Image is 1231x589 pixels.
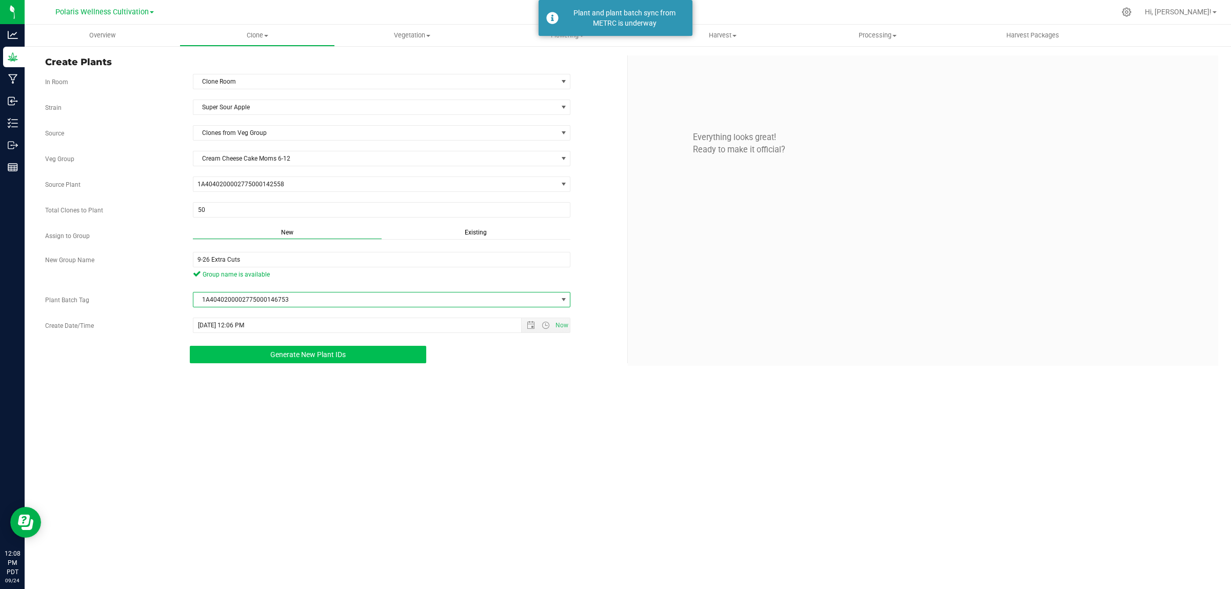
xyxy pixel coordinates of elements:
span: Clones from Veg Group [193,126,558,140]
span: Flowering [490,31,644,40]
label: Total Clones to Plant [37,206,185,215]
iframe: Resource center [10,507,41,538]
span: Set Current date [553,318,571,333]
span: select [557,151,570,166]
a: Overview [25,25,180,46]
span: Open the time view [537,321,554,329]
span: Harvest [646,31,800,40]
inline-svg: Outbound [8,140,18,150]
span: select [557,74,570,89]
a: Processing [800,25,955,46]
inline-svg: Manufacturing [8,74,18,84]
label: New Group Name [37,256,185,265]
span: Clone Room [193,74,558,89]
span: Create Plants [45,55,620,69]
span: Polaris Wellness Cultivation [55,8,149,16]
a: Clone [180,25,334,46]
label: Assign to Group [37,231,185,241]
span: Existing [465,229,487,236]
label: In Room [37,77,185,87]
inline-svg: Grow [8,52,18,62]
label: Source Plant [37,180,185,189]
span: 1A4040200002775000142558 [197,181,284,188]
inline-svg: Inventory [8,118,18,128]
span: select [557,177,570,191]
span: Vegetation [335,31,489,40]
inline-svg: Inbound [8,96,18,106]
span: New [281,229,293,236]
label: Source [37,129,185,138]
span: Group name is available [193,270,571,279]
span: Overview [75,31,129,40]
inline-svg: Reports [8,162,18,172]
button: Generate New Plant IDs [190,346,426,363]
span: Super Sour Apple [193,100,558,114]
span: Generate New Plant IDs [270,350,346,359]
p: Everything looks great! Ready to make it official? [636,106,1210,156]
span: Open the date view [522,321,540,329]
div: Manage settings [1120,7,1133,17]
input: 50 [193,203,570,217]
label: Strain [37,103,185,112]
inline-svg: Analytics [8,30,18,40]
span: 1A4040200002775000146753 [193,292,558,307]
label: Plant Batch Tag [37,296,185,305]
span: Harvest Packages [992,31,1073,40]
span: Hi, [PERSON_NAME]! [1145,8,1212,16]
a: Harvest [645,25,800,46]
a: Flowering [490,25,645,46]
label: Veg Group [37,154,185,164]
span: Clone [180,31,334,40]
span: Cream Cheese Cake Moms 6-12 [193,151,558,166]
div: Plant and plant batch sync from METRC is underway [564,8,685,28]
span: Processing [801,31,955,40]
a: Harvest Packages [955,25,1110,46]
label: Create Date/Time [37,321,185,330]
a: Vegetation [335,25,490,46]
p: 12:08 PM PDT [5,549,20,577]
input: e.g. CR1-2017-01-01 [193,252,571,267]
p: 09/24 [5,577,20,584]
